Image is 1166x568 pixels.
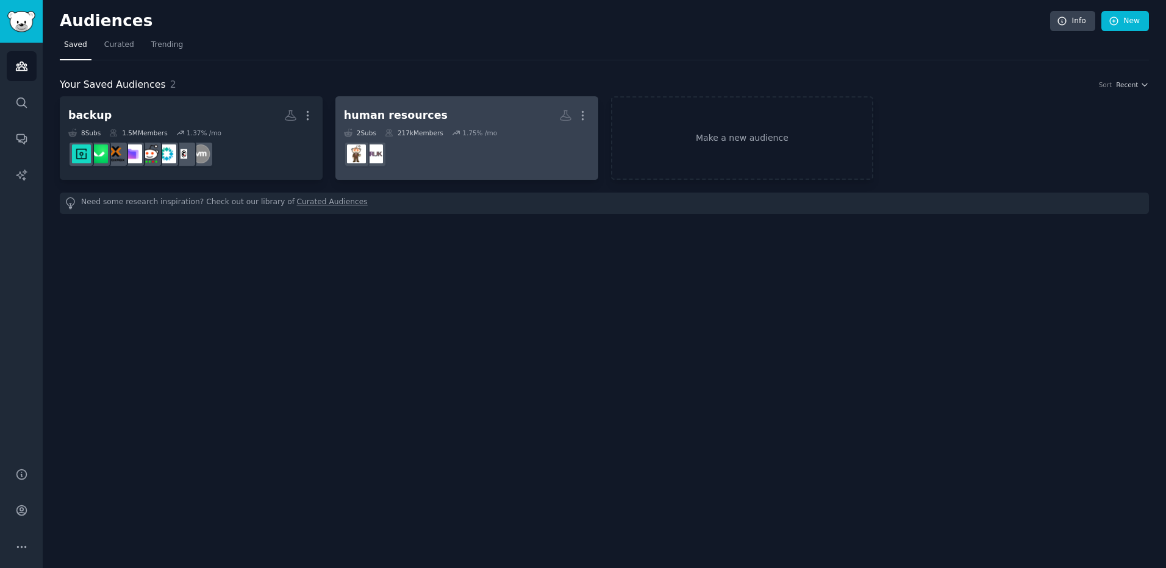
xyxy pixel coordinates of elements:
div: 2 Sub s [344,129,376,137]
img: HumanResourcesUK [364,144,383,163]
span: Your Saved Audiences [60,77,166,93]
span: 2 [170,79,176,90]
img: sysadmin [140,144,159,163]
a: Curated [100,35,138,60]
a: Make a new audience [611,96,874,180]
div: 8 Sub s [68,129,101,137]
a: Trending [147,35,187,60]
span: Trending [151,40,183,51]
div: 217k Members [385,129,443,137]
a: backup8Subs1.5MMembers1.37% /movmwareCommVaultrubriksysadminProtonDriveProxmoxVeeamBackup [60,96,323,180]
a: Curated Audiences [297,197,368,210]
a: Saved [60,35,91,60]
div: 1.5M Members [109,129,167,137]
img: ProtonDrive [123,144,142,163]
img: vmware [191,144,210,163]
a: Info [1050,11,1095,32]
div: 1.37 % /mo [187,129,221,137]
div: 1.75 % /mo [462,129,497,137]
div: backup [68,108,112,123]
div: human resources [344,108,448,123]
img: Proxmox [106,144,125,163]
img: Veeam [89,144,108,163]
span: Curated [104,40,134,51]
img: GummySearch logo [7,11,35,32]
a: New [1101,11,1149,32]
img: CommVault [174,144,193,163]
span: Saved [64,40,87,51]
div: Need some research inspiration? Check out our library of [60,193,1149,214]
button: Recent [1116,80,1149,89]
h2: Audiences [60,12,1050,31]
img: humanresources [347,144,366,163]
span: Recent [1116,80,1138,89]
div: Sort [1099,80,1112,89]
img: rubrik [157,144,176,163]
img: Backup [72,144,91,163]
a: human resources2Subs217kMembers1.75% /moHumanResourcesUKhumanresources [335,96,598,180]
